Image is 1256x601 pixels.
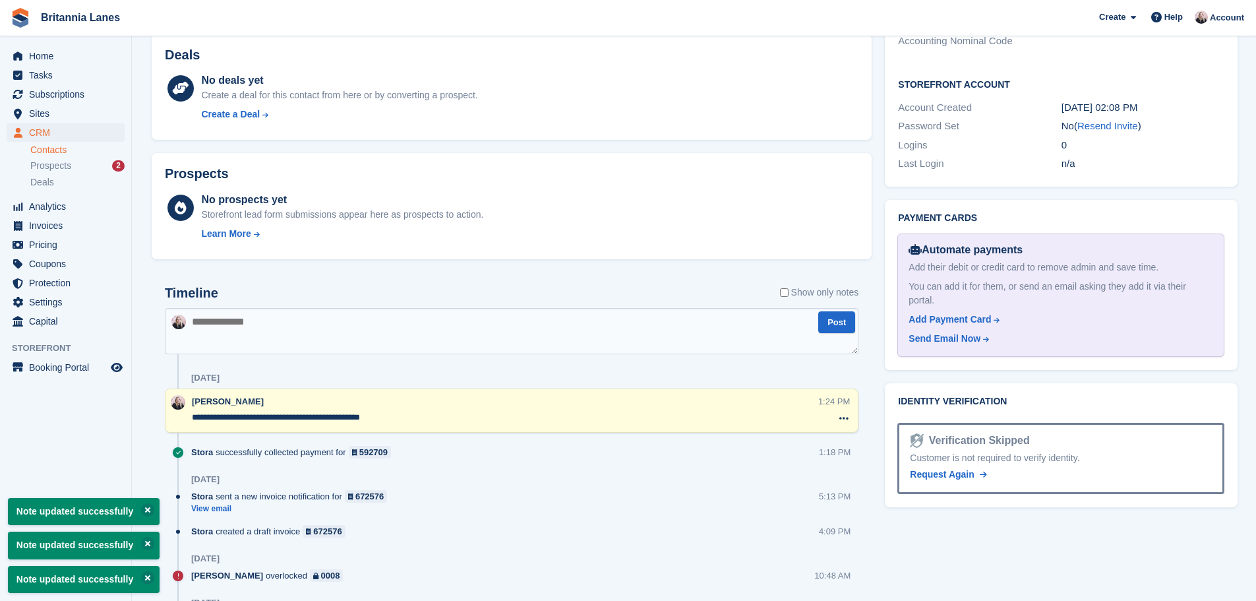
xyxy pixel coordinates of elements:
[1062,156,1224,172] div: n/a
[29,312,108,331] span: Capital
[7,66,125,84] a: menu
[29,104,108,123] span: Sites
[30,175,125,189] a: Deals
[898,156,1061,172] div: Last Login
[191,373,220,383] div: [DATE]
[819,525,851,538] div: 4:09 PM
[1099,11,1125,24] span: Create
[349,446,392,459] a: 592709
[11,8,30,28] img: stora-icon-8386f47178a22dfd0bd8f6a31ec36ba5ce8667c1dd55bd0f319d3a0aa187defe.svg
[201,192,483,208] div: No prospects yet
[171,395,185,410] img: Alexandra Lane
[7,104,125,123] a: menu
[192,396,264,406] span: [PERSON_NAME]
[909,280,1213,307] div: You can add it for them, or send an email asking they add it via their portal.
[30,159,125,173] a: Prospects 2
[201,108,260,121] div: Create a Deal
[7,358,125,377] a: menu
[29,85,108,104] span: Subscriptions
[898,119,1061,134] div: Password Set
[7,312,125,331] a: menu
[201,88,477,102] div: Create a deal for this contact from here or by converting a prospect.
[201,227,251,241] div: Learn More
[8,498,160,525] p: Note updated successfully
[201,108,477,121] a: Create a Deal
[29,123,108,142] span: CRM
[7,47,125,65] a: menu
[909,242,1213,258] div: Automate payments
[910,468,986,482] a: Request Again
[1164,11,1183,24] span: Help
[201,208,483,222] div: Storefront lead form submissions appear here as prospects to action.
[30,176,54,189] span: Deals
[303,525,345,538] a: 672576
[191,446,213,459] span: Stora
[165,286,218,301] h2: Timeline
[191,525,213,538] span: Stora
[201,227,483,241] a: Learn More
[191,446,398,459] div: successfully collected payment for
[109,360,125,375] a: Preview store
[29,293,108,311] span: Settings
[780,286,859,300] label: Show only notes
[898,138,1061,153] div: Logins
[165,166,229,181] h2: Prospects
[310,569,343,582] a: 0008
[29,255,108,273] span: Coupons
[7,216,125,235] a: menu
[29,274,108,292] span: Protection
[191,474,220,485] div: [DATE]
[1062,100,1224,115] div: [DATE] 02:08 PM
[1077,120,1138,131] a: Resend Invite
[819,490,851,503] div: 5:13 PM
[898,396,1224,407] h2: Identity verification
[910,469,974,480] span: Request Again
[1062,119,1224,134] div: No
[30,160,71,172] span: Prospects
[191,525,352,538] div: created a draft invoice
[909,332,980,346] div: Send Email Now
[910,451,1212,465] div: Customer is not required to verify identity.
[909,313,1208,327] a: Add Payment Card
[7,197,125,216] a: menu
[191,503,394,515] a: View email
[191,569,263,582] span: [PERSON_NAME]
[165,47,200,63] h2: Deals
[910,433,923,448] img: Identity Verification Ready
[898,77,1224,90] h2: Storefront Account
[201,73,477,88] div: No deals yet
[780,286,789,300] input: Show only notes
[8,566,160,593] p: Note updated successfully
[818,311,855,333] button: Post
[359,446,388,459] div: 592709
[12,342,131,355] span: Storefront
[1210,11,1244,24] span: Account
[345,490,388,503] a: 672576
[818,395,850,408] div: 1:24 PM
[7,255,125,273] a: menu
[7,85,125,104] a: menu
[1062,138,1224,153] div: 0
[898,100,1061,115] div: Account Created
[171,315,186,329] img: Alexandra Lane
[7,274,125,292] a: menu
[8,532,160,559] p: Note updated successfully
[1074,120,1141,131] span: ( )
[29,197,108,216] span: Analytics
[909,261,1213,274] div: Add their debit or credit card to remove admin and save time.
[29,47,108,65] span: Home
[321,569,340,582] div: 0008
[191,554,220,564] div: [DATE]
[29,216,108,235] span: Invoices
[191,490,213,503] span: Stora
[924,433,1030,449] div: Verification Skipped
[7,123,125,142] a: menu
[191,569,349,582] div: overlocked
[7,236,125,254] a: menu
[29,66,108,84] span: Tasks
[313,525,342,538] div: 672576
[909,313,991,327] div: Add Payment Card
[7,293,125,311] a: menu
[30,144,125,156] a: Contacts
[898,213,1224,224] h2: Payment cards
